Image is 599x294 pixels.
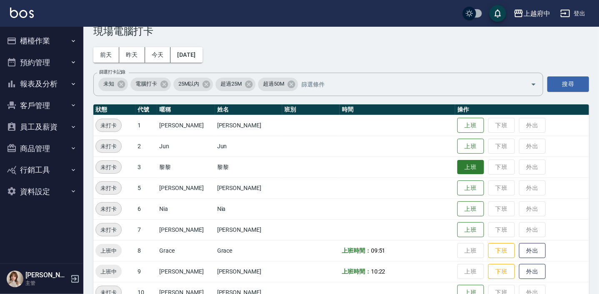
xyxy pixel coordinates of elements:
div: 超過25M [216,78,256,91]
button: save [489,5,506,22]
button: 上班 [457,160,484,175]
th: 班別 [282,104,340,115]
td: Grace [157,240,215,261]
button: 前天 [93,47,119,63]
span: 10:22 [371,268,386,275]
div: 25M以內 [173,78,213,91]
td: [PERSON_NAME] [157,177,215,198]
td: Nia [215,198,282,219]
td: Grace [215,240,282,261]
span: 未打卡 [96,205,121,213]
td: [PERSON_NAME] [157,219,215,240]
span: 上班中 [95,246,122,255]
button: 上班 [457,222,484,238]
span: 未打卡 [96,142,121,151]
th: 狀態 [93,104,135,115]
button: Open [527,78,540,91]
td: [PERSON_NAME] [215,115,282,136]
td: 8 [135,240,157,261]
b: 上班時間： [342,247,371,254]
th: 時間 [340,104,455,115]
button: 商品管理 [3,138,80,160]
button: 預約管理 [3,52,80,73]
td: Jun [215,136,282,157]
button: 上班 [457,139,484,154]
div: 電腦打卡 [130,78,171,91]
td: Jun [157,136,215,157]
div: 超過50M [258,78,298,91]
button: 櫃檯作業 [3,30,80,52]
span: 未打卡 [96,226,121,234]
button: 報表及分析 [3,73,80,95]
button: 上越府中 [510,5,554,22]
h3: 現場電腦打卡 [93,25,589,37]
td: 黎黎 [215,157,282,177]
div: 未知 [98,78,128,91]
h5: [PERSON_NAME] [25,271,68,279]
th: 暱稱 [157,104,215,115]
button: 外出 [519,243,546,259]
span: 25M以內 [173,80,205,88]
td: 9 [135,261,157,282]
span: 未打卡 [96,184,121,193]
td: [PERSON_NAME] [157,115,215,136]
button: 下班 [488,243,515,259]
img: Logo [10,8,34,18]
td: 1 [135,115,157,136]
button: 上班 [457,180,484,196]
button: 昨天 [119,47,145,63]
p: 主管 [25,279,68,287]
span: 上班中 [95,267,122,276]
td: 5 [135,177,157,198]
button: 外出 [519,264,546,279]
button: 登出 [557,6,589,21]
button: 上班 [457,201,484,217]
button: 員工及薪資 [3,116,80,138]
td: 黎黎 [157,157,215,177]
button: 行銷工具 [3,159,80,181]
span: 未知 [98,80,119,88]
td: [PERSON_NAME] [157,261,215,282]
td: Nia [157,198,215,219]
td: 7 [135,219,157,240]
span: 09:51 [371,247,386,254]
button: 今天 [145,47,171,63]
button: 客戶管理 [3,95,80,117]
span: 超過25M [216,80,247,88]
td: 6 [135,198,157,219]
td: [PERSON_NAME] [215,177,282,198]
label: 篩選打卡記錄 [99,69,125,75]
span: 未打卡 [96,163,121,172]
img: Person [7,271,23,287]
button: 資料設定 [3,181,80,203]
th: 操作 [455,104,589,115]
button: 上班 [457,118,484,133]
td: 3 [135,157,157,177]
button: 下班 [488,264,515,279]
td: [PERSON_NAME] [215,261,282,282]
th: 姓名 [215,104,282,115]
span: 電腦打卡 [130,80,162,88]
td: 2 [135,136,157,157]
th: 代號 [135,104,157,115]
span: 未打卡 [96,121,121,130]
div: 上越府中 [524,8,550,19]
input: 篩選條件 [299,77,516,91]
button: 搜尋 [547,76,589,92]
b: 上班時間： [342,268,371,275]
span: 超過50M [258,80,289,88]
td: [PERSON_NAME] [215,219,282,240]
button: [DATE] [170,47,202,63]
